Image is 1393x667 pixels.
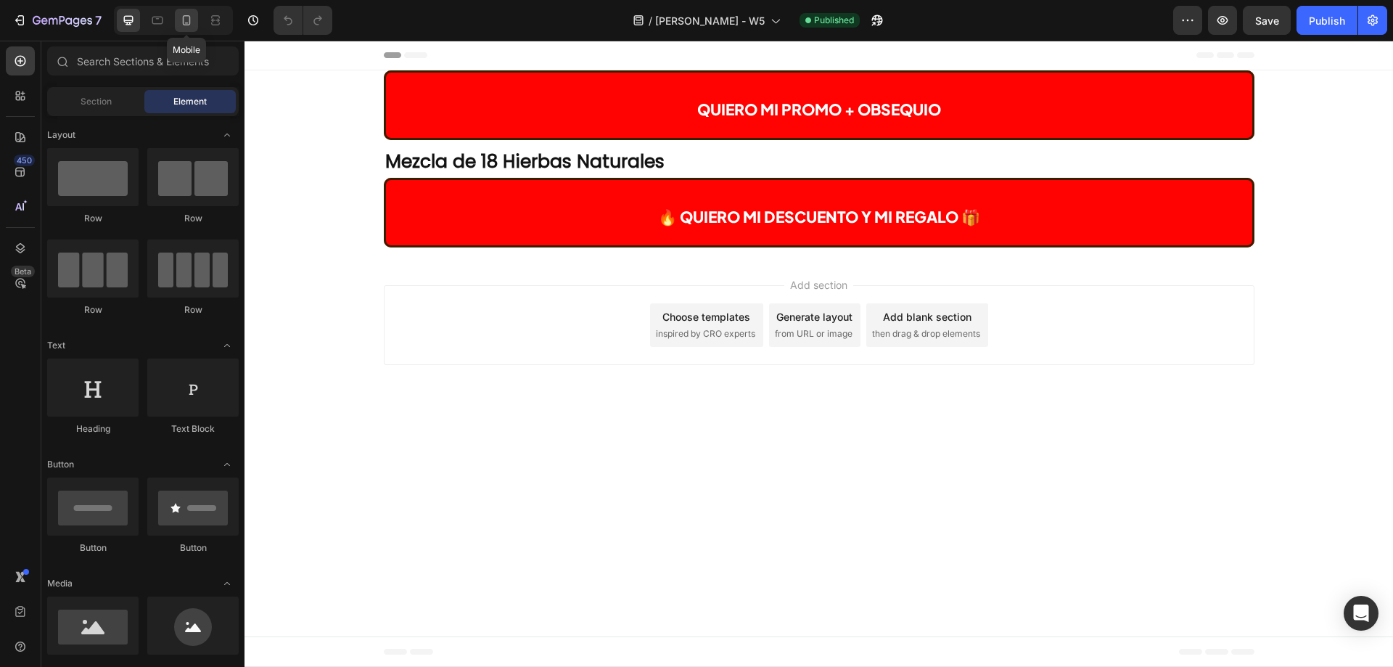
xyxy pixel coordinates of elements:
[1309,13,1345,28] div: Publish
[95,12,102,29] p: 7
[1344,596,1378,631] div: Open Intercom Messenger
[638,269,727,284] div: Add blank section
[649,13,652,28] span: /
[47,339,65,352] span: Text
[532,269,608,284] div: Generate layout
[655,13,765,28] span: [PERSON_NAME] - W5
[173,95,207,108] span: Element
[540,237,609,252] span: Add section
[215,453,239,476] span: Toggle open
[47,577,73,590] span: Media
[215,123,239,147] span: Toggle open
[11,266,35,277] div: Beta
[814,14,854,27] span: Published
[418,269,506,284] div: Choose templates
[6,6,108,35] button: 7
[215,334,239,357] span: Toggle open
[47,212,139,225] div: Row
[215,572,239,595] span: Toggle open
[530,287,608,300] span: from URL or image
[47,422,139,435] div: Heading
[147,303,239,316] div: Row
[47,303,139,316] div: Row
[147,422,239,435] div: Text Block
[1255,15,1279,27] span: Save
[81,95,112,108] span: Section
[139,137,1010,207] a: 🔥 QUIERO MI DESCUENTO Y MI REGALO 🎁
[47,128,75,142] span: Layout
[14,155,35,166] div: 450
[453,59,696,78] span: QUIERO MI PROMO + OBSEQUIO
[274,6,332,35] div: Undo/Redo
[1297,6,1357,35] button: Publish
[411,287,511,300] span: inspired by CRO experts
[1243,6,1291,35] button: Save
[47,541,139,555] div: Button
[47,458,74,471] span: Button
[414,166,736,186] span: 🔥 QUIERO MI DESCUENTO Y MI REGALO 🎁
[139,108,1010,135] h2: Mezcla de 18 Hierbas Naturales
[147,541,239,555] div: Button
[47,46,239,75] input: Search Sections & Elements
[628,287,736,300] span: then drag & drop elements
[245,41,1393,667] iframe: Design area
[147,212,239,225] div: Row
